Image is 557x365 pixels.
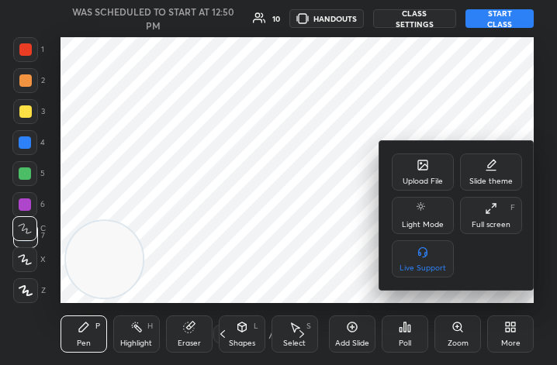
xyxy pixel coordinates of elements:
div: Upload File [403,177,443,185]
div: F [510,204,515,212]
div: Full screen [472,221,510,229]
div: Light Mode [402,221,444,229]
div: Live Support [400,264,446,272]
div: Slide theme [469,177,513,185]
